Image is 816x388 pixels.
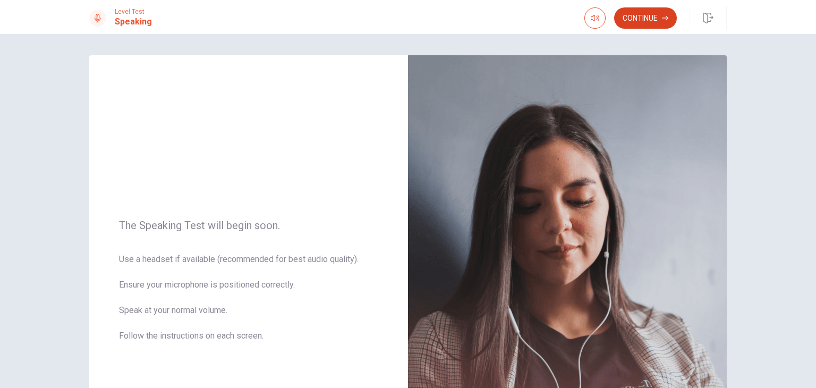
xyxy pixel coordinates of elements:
[119,219,378,232] span: The Speaking Test will begin soon.
[115,15,152,28] h1: Speaking
[119,253,378,355] span: Use a headset if available (recommended for best audio quality). Ensure your microphone is positi...
[614,7,677,29] button: Continue
[115,8,152,15] span: Level Test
